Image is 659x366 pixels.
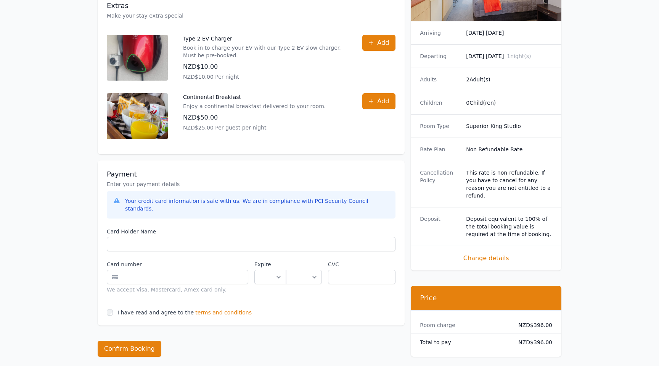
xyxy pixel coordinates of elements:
dt: Room Type [420,122,460,130]
h3: Price [420,293,552,303]
dd: Deposit equivalent to 100% of the total booking value is required at the time of booking. [466,215,552,238]
dd: Non Refundable Rate [466,146,552,153]
dt: Deposit [420,215,460,238]
span: Change details [420,254,552,263]
p: NZD$25.00 Per guest per night [183,124,326,131]
button: Add [362,35,395,51]
dt: Total to pay [420,338,506,346]
img: Continental Breakfast [107,93,168,139]
p: Enjoy a continental breakfast delivered to your room. [183,102,326,110]
span: 1 night(s) [507,53,531,59]
dt: Arriving [420,29,460,37]
p: NZD$50.00 [183,113,326,122]
button: Confirm Booking [98,341,161,357]
span: Add [377,97,389,106]
h3: Payment [107,170,395,179]
div: This rate is non-refundable. If you have to cancel for any reason you are not entitled to a refund. [466,169,552,199]
p: NZD$10.00 [183,62,347,71]
p: Make your stay extra special [107,12,395,19]
div: Your credit card information is safe with us. We are in compliance with PCI Security Council stan... [125,197,389,212]
dt: Adults [420,76,460,83]
label: . [286,261,322,268]
dd: 0 Child(ren) [466,99,552,107]
label: I have read and agree to the [117,309,194,316]
label: Card number [107,261,248,268]
img: Type 2 EV Charger [107,35,168,81]
p: NZD$10.00 Per night [183,73,347,81]
dd: Superior King Studio [466,122,552,130]
button: Add [362,93,395,109]
dd: [DATE] [DATE] [466,29,552,37]
label: CVC [328,261,395,268]
p: Book in to charge your EV with our Type 2 EV slow charger. Must be pre-booked. [183,44,347,59]
dt: Rate Plan [420,146,460,153]
p: Type 2 EV Charger [183,35,347,42]
dd: 2 Adult(s) [466,76,552,83]
span: Add [377,38,389,47]
p: Enter your payment details [107,180,395,188]
dt: Room charge [420,321,506,329]
dt: Cancellation Policy [420,169,460,199]
span: terms and conditions [195,309,252,316]
label: Card Holder Name [107,228,395,235]
dt: Departing [420,52,460,60]
label: Expire [254,261,286,268]
div: We accept Visa, Mastercard, Amex card only. [107,286,248,293]
p: Continental Breakfast [183,93,326,101]
dt: Children [420,99,460,107]
dd: NZD$396.00 [512,338,552,346]
dd: NZD$396.00 [512,321,552,329]
dd: [DATE] [DATE] [466,52,552,60]
h3: Extras [107,1,395,10]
